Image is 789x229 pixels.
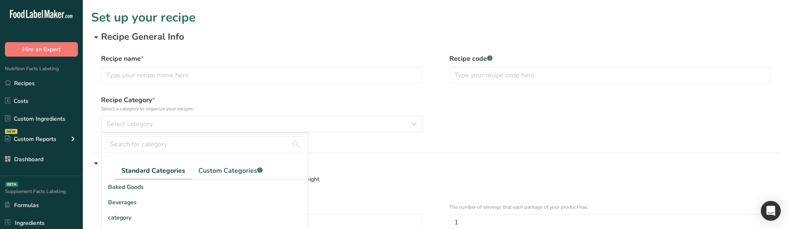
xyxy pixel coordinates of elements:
[101,156,781,170] p: Serving Size
[5,129,17,134] div: NEW
[101,30,781,44] p: Recipe General Info
[198,166,263,176] span: Custom Categories
[101,95,422,112] label: Recipe Category
[449,67,771,83] input: Type your recipe code here
[91,30,781,44] div: Recipe General Info
[91,8,781,27] h1: Set up your recipe
[105,136,304,153] input: Search for category
[449,54,771,64] label: Recipe code
[101,105,422,112] p: Select a category to organize your recipes
[101,116,422,132] button: Select category
[449,203,771,211] p: The number of servings that each package of your product has.
[761,201,781,221] div: Open Intercom Messenger
[108,213,131,222] span: category
[91,156,781,170] div: Serving Size
[108,183,144,191] span: Baked Goods
[5,182,18,187] div: BETA
[5,135,56,143] div: Custom Reports
[121,166,185,176] span: Standard Categories
[108,198,137,207] span: Beverages
[101,54,422,64] label: Recipe name
[5,42,78,57] button: Hire an Expert
[101,67,422,83] input: Type your recipe name here
[106,119,153,129] span: Select category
